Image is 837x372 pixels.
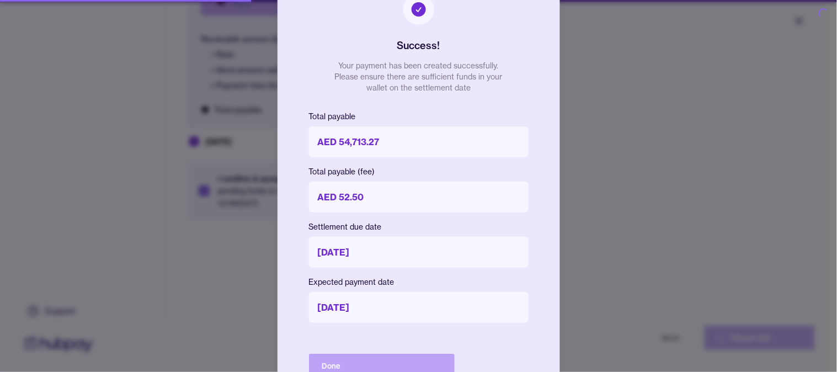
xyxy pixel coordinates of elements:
[309,126,529,157] p: AED 54,713.27
[309,111,529,122] p: Total payable
[309,277,529,288] p: Expected payment date
[397,38,440,54] h2: Success!
[330,60,507,93] p: Your payment has been created successfully. Please ensure there are sufficient funds in your wall...
[309,182,529,212] p: AED 52.50
[309,292,529,323] p: [DATE]
[309,221,529,232] p: Settlement due date
[309,237,529,268] p: [DATE]
[309,166,529,177] p: Total payable (fee)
